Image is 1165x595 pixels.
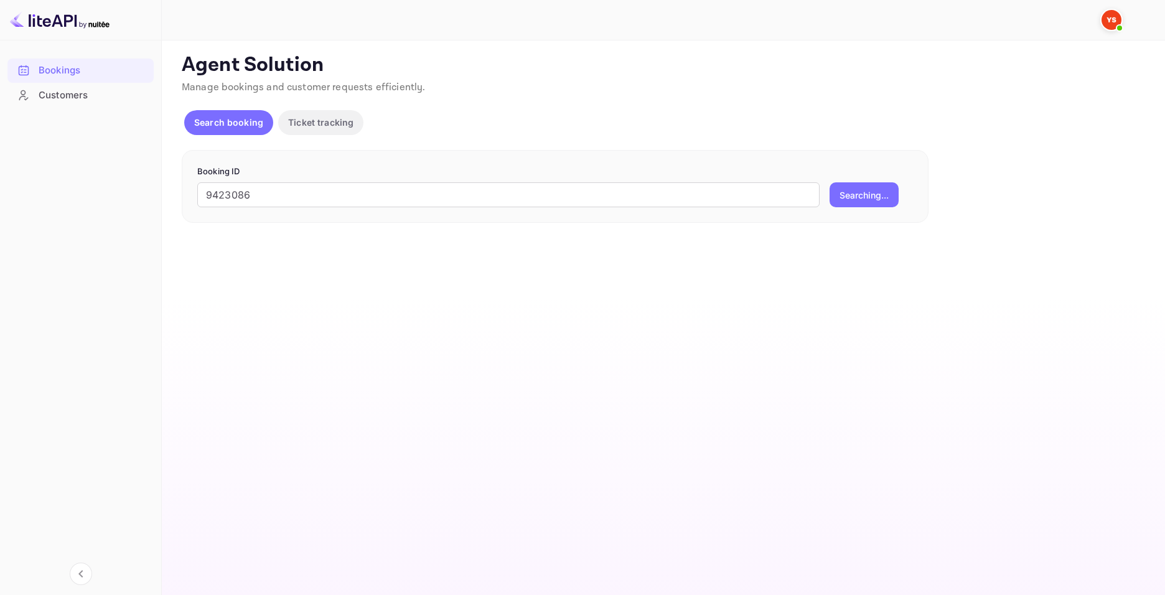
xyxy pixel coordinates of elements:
button: Collapse navigation [70,563,92,585]
div: Bookings [39,63,147,78]
button: Searching... [830,182,899,207]
a: Customers [7,83,154,106]
p: Ticket tracking [288,116,353,129]
div: Customers [7,83,154,108]
img: Yandex Support [1102,10,1121,30]
p: Search booking [194,116,263,129]
p: Booking ID [197,166,913,178]
span: Manage bookings and customer requests efficiently. [182,81,426,94]
img: LiteAPI logo [10,10,110,30]
div: Customers [39,88,147,103]
input: Enter Booking ID (e.g., 63782194) [197,182,820,207]
a: Bookings [7,59,154,82]
p: Agent Solution [182,53,1143,78]
div: Bookings [7,59,154,83]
